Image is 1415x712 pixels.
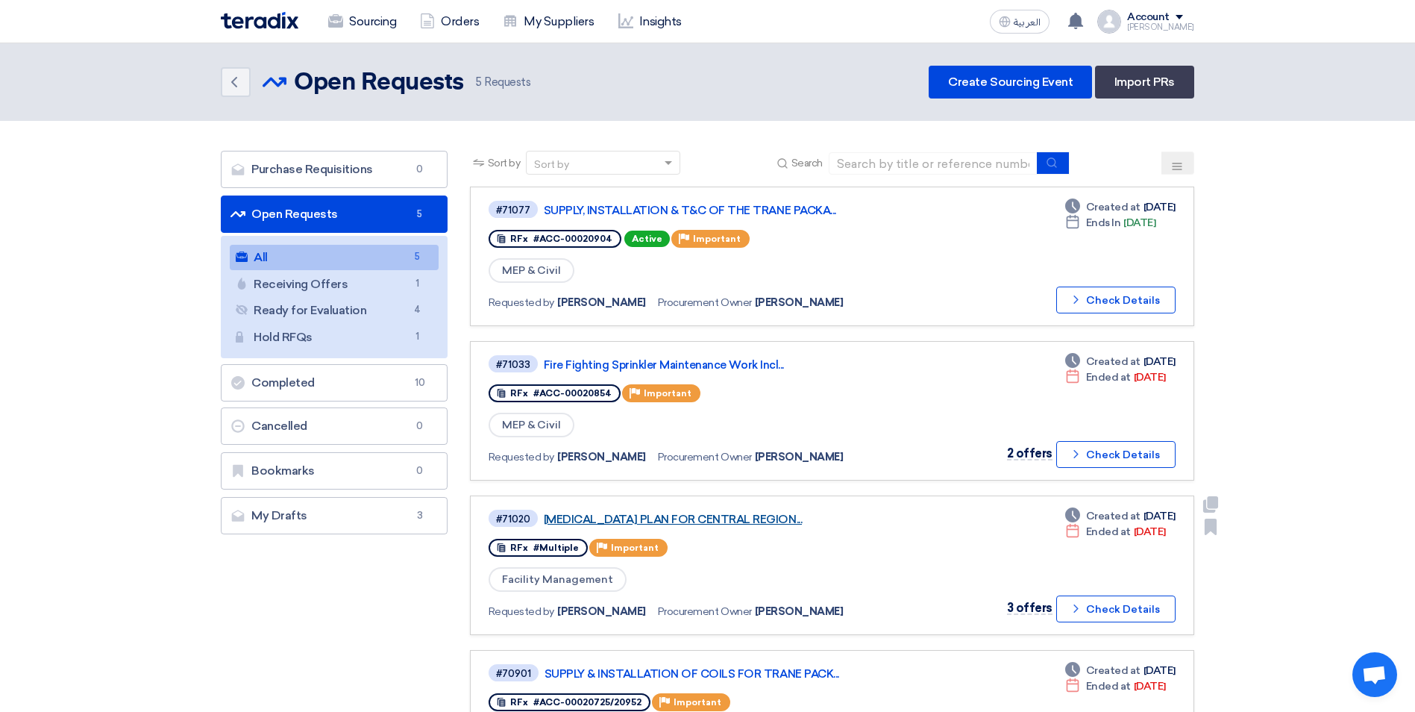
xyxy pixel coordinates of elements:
span: #ACC-00020904 [533,234,612,244]
div: #70901 [496,669,531,678]
span: Important [644,388,691,399]
span: 2 offers [1007,446,1052,460]
span: Search [791,155,823,171]
a: My Drafts3 [221,497,448,534]
span: 10 [411,375,429,390]
span: RFx [510,697,528,708]
span: العربية [1014,17,1041,28]
div: [PERSON_NAME] [1127,23,1194,31]
div: [DATE] [1065,369,1166,385]
span: Created at [1086,508,1141,524]
span: 5 [411,207,429,222]
a: Create Sourcing Event [929,66,1092,99]
button: العربية [990,10,1050,34]
span: 5 [476,75,482,89]
span: MEP & Civil [489,413,574,437]
button: Check Details [1056,596,1176,622]
span: 3 offers [1007,601,1052,615]
input: Search by title or reference number [829,152,1038,175]
button: Check Details [1056,441,1176,468]
span: 0 [411,419,429,434]
img: Teradix logo [221,12,298,29]
span: RFx [510,543,528,553]
span: MEP & Civil [489,258,574,283]
span: Active [624,231,670,247]
span: Facility Management [489,567,627,592]
span: Created at [1086,199,1141,215]
span: [PERSON_NAME] [557,295,646,310]
a: My Suppliers [491,5,606,38]
div: #71020 [496,514,530,524]
div: #71033 [496,360,530,369]
span: [PERSON_NAME] [755,449,844,465]
div: [DATE] [1065,508,1176,524]
span: [PERSON_NAME] [755,295,844,310]
span: Procurement Owner [658,295,752,310]
span: [PERSON_NAME] [557,449,646,465]
a: SUPPLY & INSTALLATION OF COILS FOR TRANE PACK... [545,667,917,681]
a: [MEDICAL_DATA] PLAN FOR CENTRAL REGION... [544,513,917,526]
img: profile_test.png [1097,10,1121,34]
span: Requested by [489,604,554,619]
a: Orders [408,5,491,38]
a: Purchase Requisitions0 [221,151,448,188]
span: Procurement Owner [658,449,752,465]
span: Ends In [1086,215,1121,231]
div: #71077 [496,205,530,215]
span: Created at [1086,354,1141,369]
span: #ACC-00020854 [533,388,612,399]
a: Bookmarks0 [221,452,448,490]
span: [PERSON_NAME] [755,604,844,619]
a: Cancelled0 [221,407,448,445]
a: Insights [606,5,694,38]
div: Account [1127,11,1170,24]
span: Procurement Owner [658,604,752,619]
span: Important [674,697,721,708]
span: Ended at [1086,524,1131,540]
span: Requests [476,74,531,91]
span: [PERSON_NAME] [557,604,646,619]
span: Requested by [489,449,554,465]
a: Import PRs [1095,66,1194,99]
div: [DATE] [1065,524,1166,540]
a: Open Requests5 [221,196,448,233]
span: Important [611,543,659,553]
a: Open chat [1352,652,1397,697]
a: Ready for Evaluation [230,298,439,323]
span: 5 [409,249,427,265]
span: #ACC-00020725/20952 [533,697,641,708]
div: [DATE] [1065,354,1176,369]
span: 4 [409,302,427,318]
span: Ended at [1086,369,1131,385]
a: Completed10 [221,364,448,402]
span: RFx [510,234,528,244]
span: 1 [409,276,427,292]
span: Ended at [1086,678,1131,694]
a: SUPPLY, INSTALLATION & T&C OF THE TRANE PACKA... [544,204,917,217]
div: [DATE] [1065,199,1176,215]
span: Important [693,234,741,244]
div: [DATE] [1065,663,1176,678]
button: Check Details [1056,287,1176,313]
span: 3 [411,508,429,523]
a: Sourcing [316,5,408,38]
span: #Multiple [533,543,579,553]
a: Receiving Offers [230,272,439,297]
span: 0 [411,162,429,177]
a: Hold RFQs [230,325,439,350]
span: RFx [510,388,528,399]
h2: Open Requests [294,68,464,98]
span: Sort by [488,155,521,171]
span: 1 [409,329,427,345]
a: Fire Fighting Sprinkler Maintenance Work Incl... [544,358,917,372]
span: Requested by [489,295,554,310]
div: [DATE] [1065,678,1166,694]
div: [DATE] [1065,215,1156,231]
div: Sort by [534,157,569,172]
a: All [230,245,439,270]
span: Created at [1086,663,1141,678]
span: 0 [411,463,429,478]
